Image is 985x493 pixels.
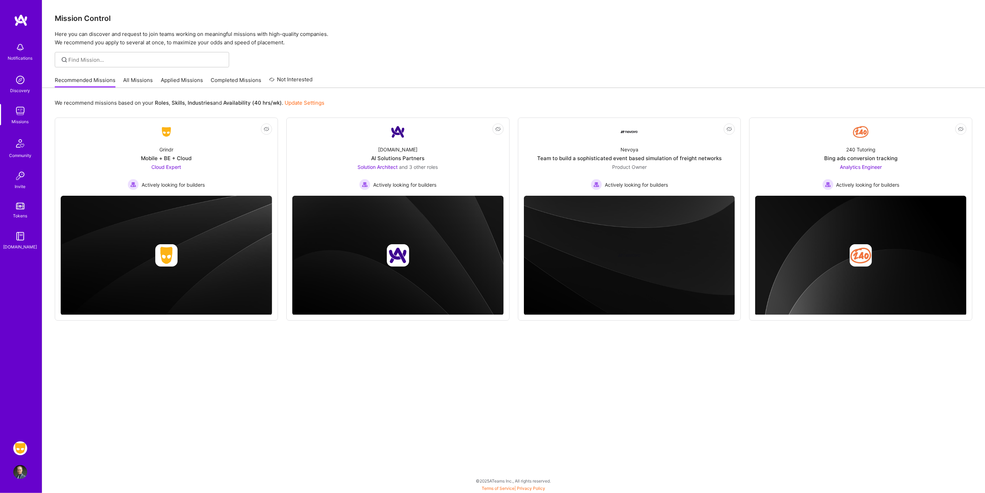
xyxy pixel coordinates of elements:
[42,472,985,490] div: © 2025 ATeams Inc., All rights reserved.
[13,40,27,54] img: bell
[495,126,501,132] i: icon EyeClosed
[621,130,638,133] img: Company Logo
[618,244,640,267] img: Company logo
[264,126,269,132] i: icon EyeClosed
[10,87,30,94] div: Discovery
[524,196,735,315] img: cover
[840,164,882,170] span: Analytics Engineer
[61,196,272,315] img: cover
[13,169,27,183] img: Invite
[159,146,173,153] div: Grindr
[373,181,436,188] span: Actively looking for builders
[211,76,262,88] a: Completed Missions
[387,244,409,267] img: Company logo
[142,181,205,188] span: Actively looking for builders
[161,76,203,88] a: Applied Missions
[223,99,282,106] b: Availability (40 hrs/wk)
[605,181,668,188] span: Actively looking for builders
[958,126,964,132] i: icon EyeClosed
[13,441,27,455] img: Grindr: Data + FE + CyberSecurity + QA
[155,244,178,267] img: Company logo
[755,196,967,316] img: cover
[155,99,169,106] b: Roles
[517,486,545,491] a: Privacy Policy
[850,244,872,267] img: Company logo
[621,146,638,153] div: Nevoya
[390,124,406,140] img: Company Logo
[482,486,545,491] span: |
[524,124,735,190] a: Company LogoNevoyaTeam to build a sophisticated event based simulation of freight networksProduct...
[61,124,272,190] a: Company LogoGrindrMobile + BE + CloudCloud Expert Actively looking for buildersActively looking f...
[60,56,68,64] i: icon SearchGrey
[292,196,504,315] img: cover
[16,203,24,209] img: tokens
[591,179,602,190] img: Actively looking for builders
[822,179,834,190] img: Actively looking for builders
[846,146,875,153] div: 240 Tutoring
[13,104,27,118] img: teamwork
[13,73,27,87] img: discovery
[158,126,175,138] img: Company Logo
[836,181,900,188] span: Actively looking for builders
[55,76,115,88] a: Recommended Missions
[123,76,153,88] a: All Missions
[141,155,191,162] div: Mobile + BE + Cloud
[292,124,504,190] a: Company Logo[DOMAIN_NAME]AI Solutions PartnersSolution Architect and 3 other rolesActively lookin...
[8,54,33,62] div: Notifications
[9,152,31,159] div: Community
[151,164,181,170] span: Cloud Expert
[13,212,28,219] div: Tokens
[482,486,514,491] a: Terms of Service
[285,99,324,106] a: Update Settings
[537,155,722,162] div: Team to build a sophisticated event based simulation of freight networks
[378,146,418,153] div: [DOMAIN_NAME]
[824,155,897,162] div: Bing ads conversion tracking
[55,30,972,47] p: Here you can discover and request to join teams working on meaningful missions with high-quality ...
[3,243,37,251] div: [DOMAIN_NAME]
[12,135,29,152] img: Community
[188,99,213,106] b: Industries
[399,164,438,170] span: and 3 other roles
[128,179,139,190] img: Actively looking for builders
[358,164,398,170] span: Solution Architect
[13,465,27,479] img: User Avatar
[14,14,28,27] img: logo
[612,164,647,170] span: Product Owner
[172,99,185,106] b: Skills
[69,56,224,64] input: Find Mission...
[15,183,26,190] div: Invite
[12,465,29,479] a: User Avatar
[755,124,967,190] a: Company Logo240 TutoringBing ads conversion trackingAnalytics Engineer Actively looking for build...
[269,75,313,88] a: Not Interested
[12,118,29,125] div: Missions
[13,229,27,243] img: guide book
[12,441,29,455] a: Grindr: Data + FE + CyberSecurity + QA
[852,124,869,140] img: Company Logo
[55,99,324,106] p: We recommend missions based on your , , and .
[371,155,424,162] div: AI Solutions Partners
[359,179,370,190] img: Actively looking for builders
[55,14,972,23] h3: Mission Control
[727,126,732,132] i: icon EyeClosed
